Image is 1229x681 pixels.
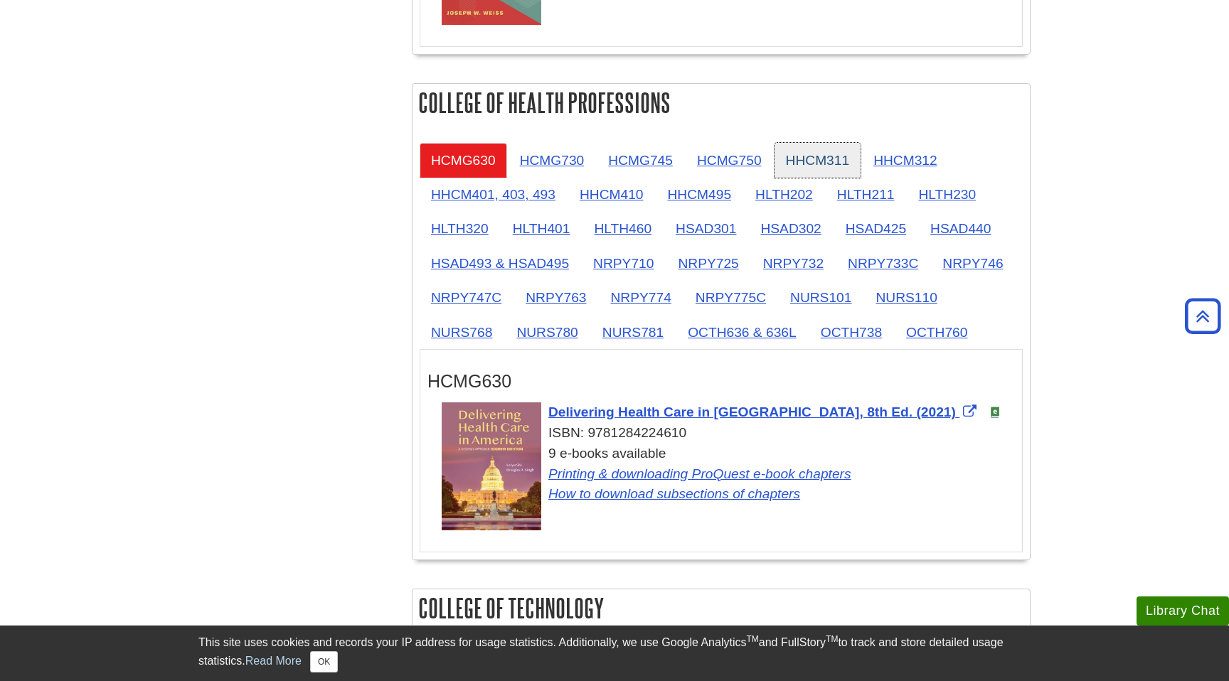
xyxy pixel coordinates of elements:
a: NRPY747C [420,280,513,315]
a: Link opens in new window [548,486,800,501]
div: This site uses cookies and records your IP address for usage statistics. Additionally, we use Goo... [198,634,1031,672]
a: OCTH636 & 636L [676,315,808,350]
div: 9 e-books available [442,444,1015,505]
a: Read More [245,655,302,667]
a: HSAD302 [749,211,832,246]
a: Back to Top [1180,306,1225,326]
a: NRPY732 [752,246,835,281]
a: NRPY774 [600,280,683,315]
a: HLTH460 [582,211,663,246]
sup: TM [746,634,758,644]
img: Cover Art [442,402,541,530]
a: HLTH401 [501,211,582,246]
a: HSAD493 & HSAD495 [420,246,580,281]
a: Link opens in new window [548,466,851,481]
a: HHCM495 [656,177,743,212]
a: NURS110 [864,280,948,315]
h3: HCMG630 [427,371,1015,392]
a: HSAD440 [919,211,1002,246]
h2: College of Health Professions [413,84,1030,122]
a: HLTH202 [744,177,824,212]
a: OCTH760 [895,315,979,350]
a: HCMG630 [420,143,507,178]
div: ISBN: 9781284224610 [442,423,1015,444]
a: HHCM401, 403, 493 [420,177,567,212]
a: NURS101 [779,280,863,315]
a: NRPY775C [684,280,777,315]
a: HSAD301 [664,211,747,246]
a: NRPY710 [582,246,665,281]
sup: TM [826,634,838,644]
a: HSAD425 [834,211,917,246]
a: HCMG745 [597,143,684,178]
a: HLTH230 [907,177,987,212]
a: NRPY725 [666,246,750,281]
a: NRPY746 [931,246,1014,281]
img: e-Book [989,407,1001,418]
a: HHCM311 [775,143,861,178]
a: NRPY733C [836,246,930,281]
button: Close [310,651,338,672]
a: HHCM312 [862,143,949,178]
a: NURS781 [591,315,675,350]
span: Delivering Health Care in [GEOGRAPHIC_DATA], 8th Ed. (2021) [548,404,956,419]
a: HCMG750 [686,143,773,178]
a: HLTH320 [420,211,500,246]
a: NURS768 [420,315,504,350]
a: HLTH211 [826,177,906,212]
a: HCMG730 [509,143,596,178]
a: Link opens in new window [548,404,980,419]
h2: College of Technology [413,589,1030,627]
button: Library Chat [1137,596,1229,626]
a: OCTH738 [809,315,893,350]
a: NRPY763 [514,280,597,315]
a: NURS780 [505,315,589,350]
a: HHCM410 [568,177,655,212]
